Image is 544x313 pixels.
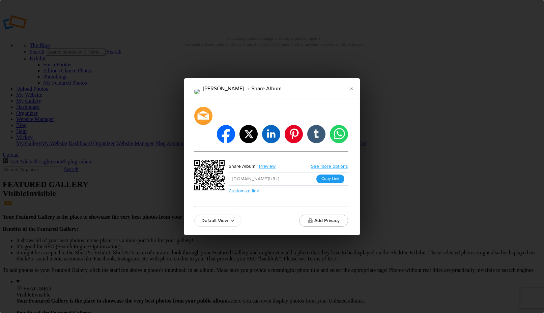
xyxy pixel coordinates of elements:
li: Share Album [244,83,282,94]
li: tumblr [307,125,325,143]
li: [PERSON_NAME] [203,83,244,94]
li: linkedin [262,125,280,143]
a: Default View [194,215,241,227]
button: Copy Link [316,175,344,183]
div: https://slickpic.us/18103646Ez32 [194,160,227,192]
a: See more options [311,163,348,169]
img: Kenna_Nicole_059.png [194,89,200,94]
button: Add Privacy [299,215,348,227]
li: pinterest [285,125,303,143]
a: Customize link [229,188,259,194]
li: facebook [217,125,235,143]
a: × [343,78,360,98]
div: Share Album [229,162,255,171]
a: Preview [255,162,281,171]
li: whatsapp [330,125,348,143]
li: twitter [239,125,258,143]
